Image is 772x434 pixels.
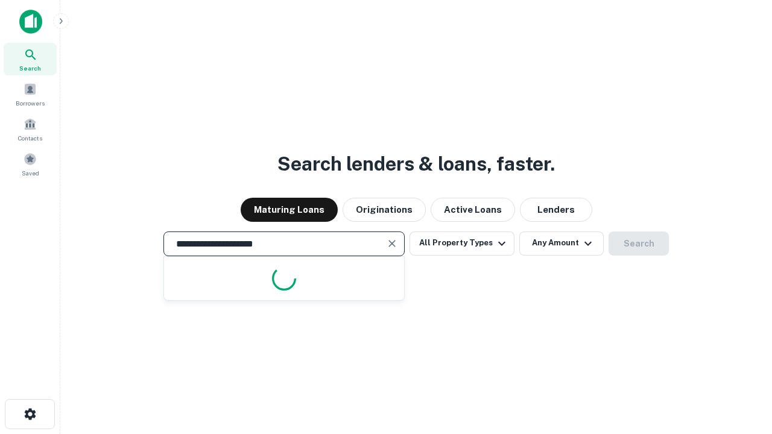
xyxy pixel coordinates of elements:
[410,231,514,256] button: All Property Types
[4,78,57,110] a: Borrowers
[19,63,41,73] span: Search
[18,133,42,143] span: Contacts
[277,149,555,178] h3: Search lenders & loans, faster.
[712,338,772,395] iframe: Chat Widget
[343,198,426,222] button: Originations
[4,148,57,180] a: Saved
[519,231,604,256] button: Any Amount
[22,168,39,178] span: Saved
[384,235,400,252] button: Clear
[241,198,338,222] button: Maturing Loans
[431,198,515,222] button: Active Loans
[520,198,592,222] button: Lenders
[4,113,57,145] a: Contacts
[19,10,42,34] img: capitalize-icon.png
[4,43,57,75] a: Search
[16,98,45,108] span: Borrowers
